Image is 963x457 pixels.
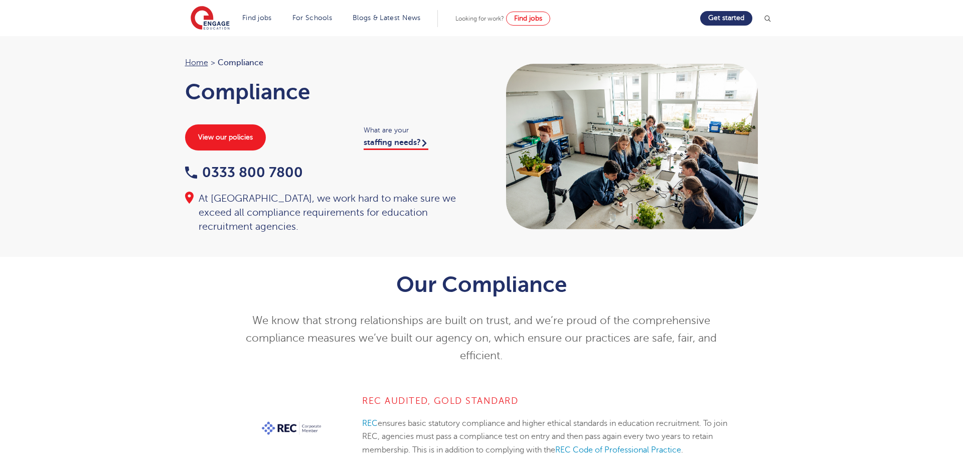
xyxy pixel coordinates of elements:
a: REC [362,419,378,428]
span: Find jobs [514,15,542,22]
img: Engage Education [191,6,230,31]
div: At [GEOGRAPHIC_DATA], we work hard to make sure we exceed all compliance requirements for educati... [185,192,472,234]
a: 0333 800 7800 [185,165,303,180]
a: staffing needs? [364,138,428,150]
a: View our policies [185,124,266,150]
nav: breadcrumb [185,56,472,69]
a: REC Code of Professional Practice [555,445,681,454]
span: Compliance [218,56,263,69]
h4: REC Audited, Gold Standard [362,395,727,407]
a: Home [185,58,208,67]
a: Get started [700,11,752,26]
span: > [211,58,215,67]
h1: Compliance [185,79,472,104]
p: ensures basic statutory compliance and higher ethical standards in education recruitment. To join... [362,417,727,456]
h1: Our Compliance [236,272,728,297]
a: For Schools [292,14,332,22]
a: Find jobs [506,12,550,26]
a: Find jobs [242,14,272,22]
p: We know that strong relationships are built on trust, and we’re proud of the comprehensive compli... [236,312,728,365]
span: What are your [364,124,471,136]
a: Blogs & Latest News [353,14,421,22]
span: Looking for work? [455,15,504,22]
